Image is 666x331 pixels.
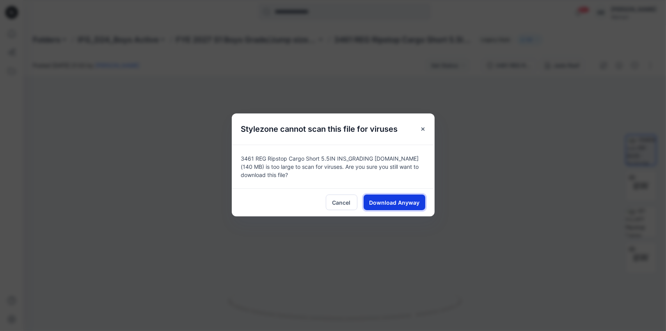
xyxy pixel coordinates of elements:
span: Download Anyway [369,198,419,207]
h5: Stylezone cannot scan this file for viruses [232,113,407,145]
button: Close [416,122,430,136]
div: 3461 REG Ripstop Cargo Short 5.5IN INS_GRADING [DOMAIN_NAME] (140 MB) is too large to scan for vi... [232,145,435,188]
button: Cancel [326,195,357,210]
span: Cancel [332,198,351,207]
button: Download Anyway [364,195,425,210]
